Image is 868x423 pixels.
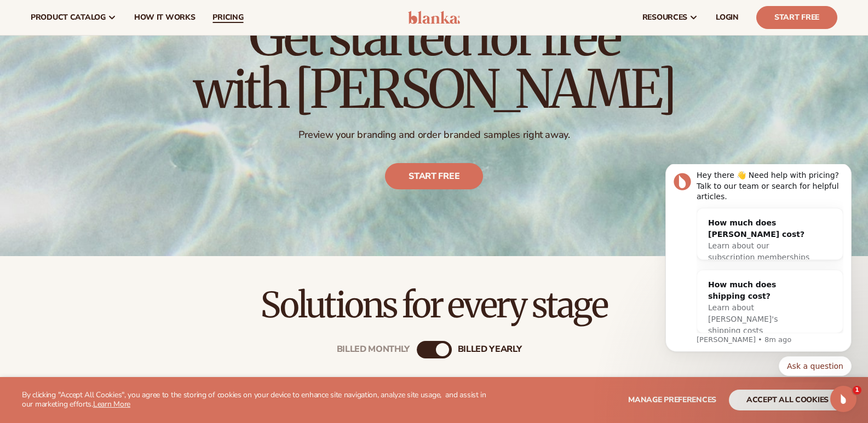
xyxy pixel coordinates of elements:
[385,163,483,189] a: Start free
[48,6,194,38] div: Hey there 👋 Need help with pricing? Talk to our team or search for helpful articles.
[59,53,161,76] div: How much does [PERSON_NAME] cost?
[212,13,243,22] span: pricing
[642,13,687,22] span: resources
[59,77,160,97] span: Learn about our subscription memberships
[337,345,410,355] div: Billed Monthly
[59,139,129,171] span: Learn about [PERSON_NAME]'s shipping costs
[716,13,739,22] span: LOGIN
[16,192,203,212] div: Quick reply options
[756,6,837,29] a: Start Free
[59,115,161,138] div: How much does shipping cost?
[93,399,130,409] a: Learn More
[853,386,861,395] span: 1
[25,9,42,26] img: Profile image for Lee
[830,386,856,412] iframe: Intercom live chat
[193,10,675,115] h1: Get started for free with [PERSON_NAME]
[134,13,196,22] span: How It Works
[31,13,106,22] span: product catalog
[729,390,846,410] button: accept all cookies
[628,390,716,410] button: Manage preferences
[649,164,868,383] iframe: Intercom notifications message
[48,6,194,169] div: Message content
[48,171,194,181] p: Message from Lee, sent 8m ago
[193,129,675,141] p: Preview your branding and order branded samples right away.
[22,391,487,409] p: By clicking "Accept All Cookies", you agree to the storing of cookies on your device to enhance s...
[628,395,716,405] span: Manage preferences
[130,192,203,212] button: Quick reply: Ask a question
[48,106,172,181] div: How much does shipping cost?Learn about [PERSON_NAME]'s shipping costs
[31,287,837,323] h2: Solutions for every stage
[408,11,460,24] img: logo
[48,44,172,108] div: How much does [PERSON_NAME] cost?Learn about our subscription memberships
[458,345,522,355] div: billed Yearly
